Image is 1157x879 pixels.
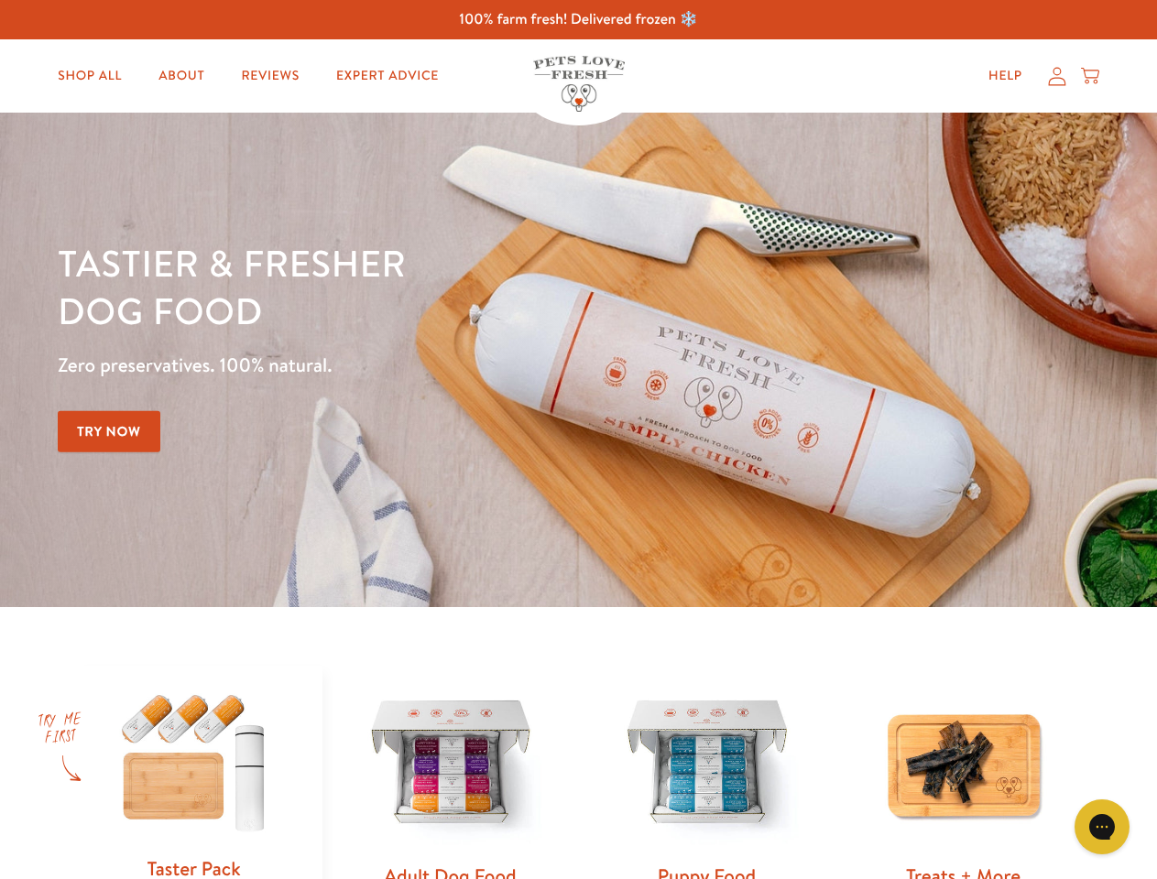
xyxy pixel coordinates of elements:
[58,349,752,382] p: Zero preservatives. 100% natural.
[533,56,625,112] img: Pets Love Fresh
[43,58,136,94] a: Shop All
[322,58,453,94] a: Expert Advice
[58,239,752,334] h1: Tastier & fresher dog food
[1065,793,1139,861] iframe: Gorgias live chat messenger
[226,58,313,94] a: Reviews
[144,58,219,94] a: About
[58,411,160,452] a: Try Now
[974,58,1037,94] a: Help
